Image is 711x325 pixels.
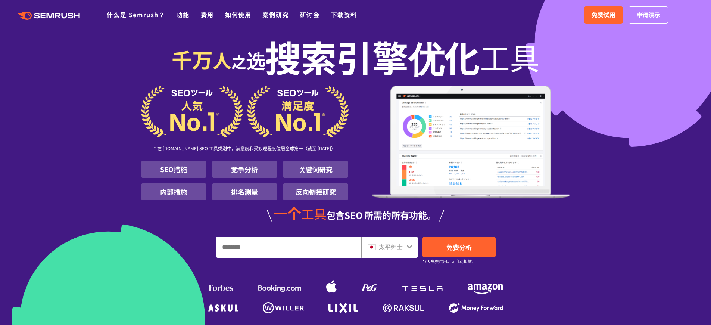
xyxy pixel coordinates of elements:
font: *7天免费试用。无自动扣款。 [422,258,476,264]
font: 搜索引擎优化 [265,31,480,83]
a: 下载资料 [331,10,357,19]
a: 什么是 Semrush？ [107,10,165,19]
font: 包含SEO 所需的所有功能 [327,208,427,222]
font: 关键词研究 [299,164,333,174]
font: 千万 [172,44,213,74]
font: 人 [213,46,231,73]
font: 申请演示 [636,10,660,19]
font: 免费试用 [592,10,615,19]
font: 选 [246,46,265,73]
font: 竞争分析 [231,164,258,174]
font: SEO措施 [160,164,187,174]
a: 如何使用 [225,10,251,19]
font: 工具 [480,35,540,78]
font: 。 [427,208,436,222]
font: 一个 [274,203,301,223]
font: * 在 [DOMAIN_NAME] SEO 工具类别中，满意度和受欢迎程度位居全球第一（截至 [DATE]） [154,145,336,151]
a: 案例研究 [262,10,289,19]
font: 工具 [301,204,327,223]
a: 免费试用 [584,6,623,24]
font: 之 [231,51,246,72]
a: 免费分析 [422,237,496,257]
a: 研讨会 [300,10,320,19]
a: 申请演示 [629,6,668,24]
font: 内部措施 [160,187,187,196]
font: 免费分析 [446,242,472,252]
a: 功能 [177,10,190,19]
a: 费用 [201,10,214,19]
font: 反向链接研究 [296,187,336,196]
input: 输入网址和关键词 [216,237,361,257]
font: 太平绅士 [379,242,403,251]
font: 排名测量 [231,187,258,196]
